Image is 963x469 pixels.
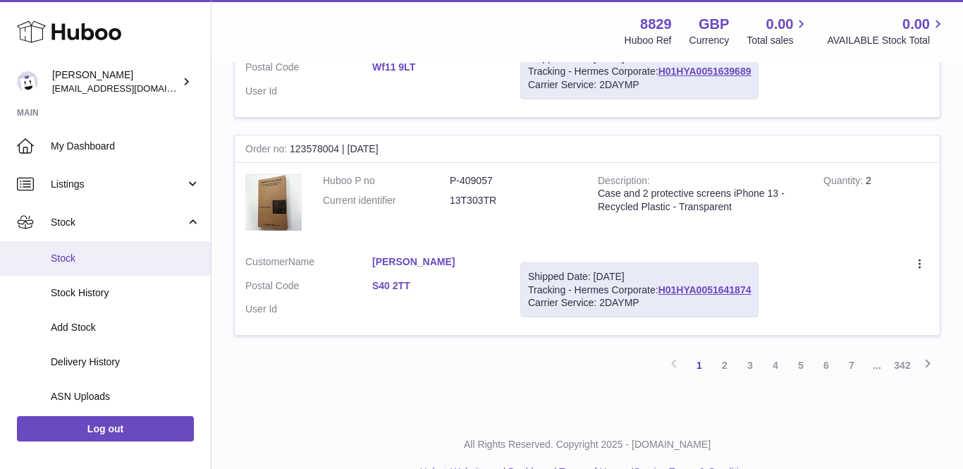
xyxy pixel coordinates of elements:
div: Case and 2 protective screens iPhone 13 - Recycled Plastic - Transparent [598,187,802,214]
td: 2 [813,164,940,245]
span: Customer [245,256,288,267]
dd: P-409057 [450,174,577,188]
span: Listings [51,178,185,191]
a: 2 [712,353,737,378]
dd: 13T303TR [450,194,577,207]
a: 4 [763,353,788,378]
dt: Name [245,255,372,272]
a: 342 [890,353,915,378]
a: 0.00 AVAILABLE Stock Total [827,15,946,47]
a: Wf11 9LT [372,61,499,74]
a: 1 [687,353,712,378]
dt: User Id [245,85,372,98]
span: Add Stock [51,321,200,334]
span: Total sales [747,34,809,47]
a: 7 [839,353,864,378]
span: AVAILABLE Stock Total [827,34,946,47]
a: 3 [737,353,763,378]
span: ASN Uploads [51,390,200,403]
a: 5 [788,353,814,378]
a: 0.00 Total sales [747,15,809,47]
a: S40 2TT [372,279,499,293]
a: H01HYA0051641874 [658,284,752,296]
a: H01HYA0051639689 [658,66,752,77]
span: 0.00 [902,15,930,34]
dt: User Id [245,303,372,316]
div: Shipped Date: [DATE] [528,270,751,284]
strong: Order no [245,143,290,158]
div: Huboo Ref [625,34,672,47]
span: Stock [51,252,200,265]
img: commandes@kpmatech.com [17,71,38,92]
div: 123578004 | [DATE] [235,135,940,164]
p: All Rights Reserved. Copyright 2025 - [DOMAIN_NAME] [223,438,952,451]
dt: Postal Code [245,279,372,296]
a: [PERSON_NAME] [372,255,499,269]
a: Log out [17,416,194,441]
div: Tracking - Hermes Corporate: [520,44,759,99]
a: 6 [814,353,839,378]
strong: GBP [699,15,729,34]
img: 88291680273440.png [245,174,302,231]
strong: Quantity [823,175,866,190]
span: [EMAIL_ADDRESS][DOMAIN_NAME] [52,83,207,94]
dt: Current identifier [323,194,450,207]
strong: 8829 [640,15,672,34]
strong: Description [598,175,650,190]
div: Carrier Service: 2DAYMP [528,78,751,92]
span: ... [864,353,890,378]
div: Carrier Service: 2DAYMP [528,296,751,310]
div: Tracking - Hermes Corporate: [520,262,759,318]
dt: Postal Code [245,61,372,78]
dt: Huboo P no [323,174,450,188]
div: Currency [689,34,730,47]
span: Stock History [51,286,200,300]
span: 0.00 [766,15,794,34]
span: My Dashboard [51,140,200,153]
span: Delivery History [51,355,200,369]
div: [PERSON_NAME] [52,68,179,95]
span: Stock [51,216,185,229]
